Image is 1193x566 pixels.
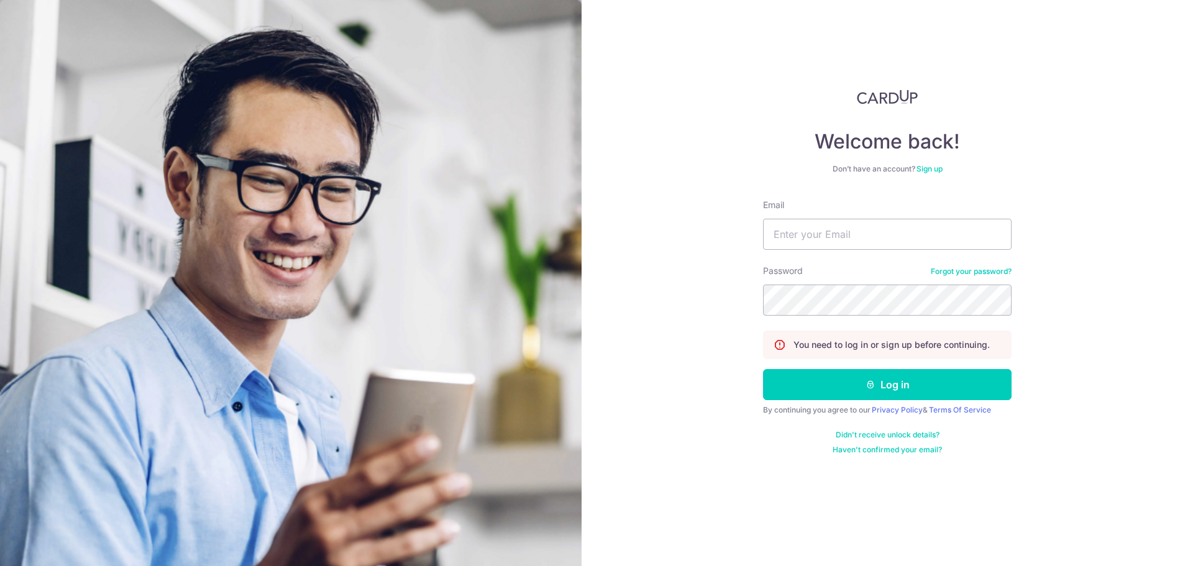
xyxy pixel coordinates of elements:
button: Log in [763,369,1012,400]
input: Enter your Email [763,219,1012,250]
div: By continuing you agree to our & [763,405,1012,415]
h4: Welcome back! [763,129,1012,154]
a: Didn't receive unlock details? [836,430,939,440]
div: Don’t have an account? [763,164,1012,174]
label: Email [763,199,784,211]
a: Sign up [916,164,943,173]
img: CardUp Logo [857,89,918,104]
label: Password [763,265,803,277]
a: Haven't confirmed your email? [833,445,942,455]
a: Privacy Policy [872,405,923,414]
a: Forgot your password? [931,267,1012,276]
p: You need to log in or sign up before continuing. [793,339,990,351]
a: Terms Of Service [929,405,991,414]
